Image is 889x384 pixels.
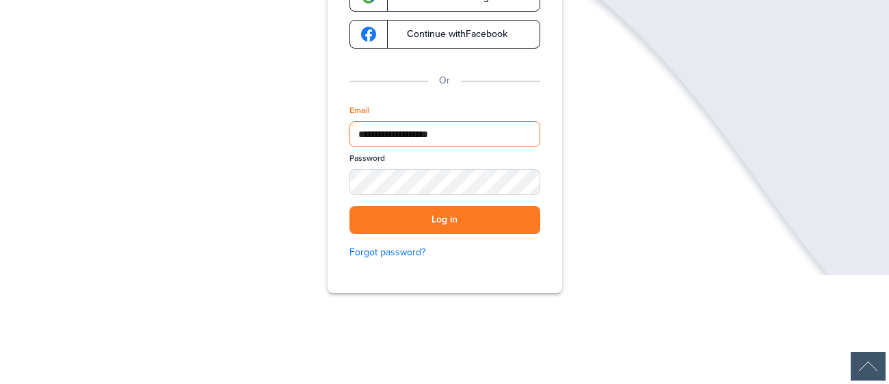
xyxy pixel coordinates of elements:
[349,169,540,195] input: Password
[349,206,540,234] button: Log in
[393,29,507,39] span: Continue with Facebook
[349,105,369,116] label: Email
[349,153,385,164] label: Password
[349,121,540,147] input: Email
[851,352,886,381] img: Back to Top
[349,20,540,49] a: google-logoContinue withFacebook
[439,73,450,88] p: Or
[851,352,886,381] div: Scroll Back to Top
[361,27,376,42] img: google-logo
[349,245,540,260] a: Forgot password?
